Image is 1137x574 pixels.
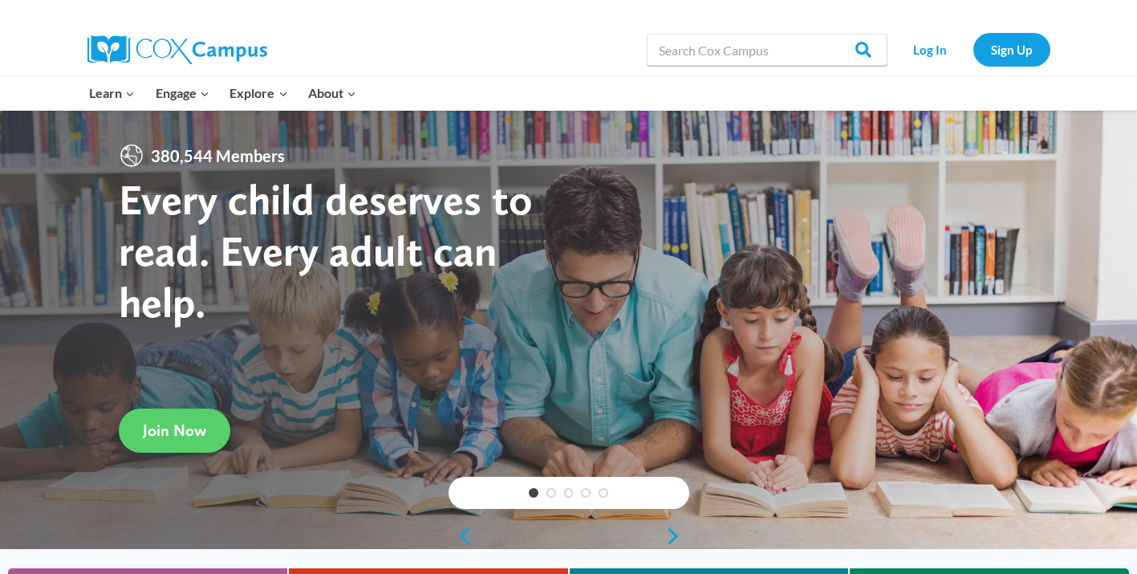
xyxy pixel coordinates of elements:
[308,83,356,104] span: About
[143,421,206,440] span: Join Now
[581,488,591,498] a: 4
[144,143,291,169] span: 380,544 Members
[87,35,267,64] img: Cox Campus
[89,83,135,104] span: Learn
[119,409,230,453] a: Join Now
[546,488,556,498] a: 2
[229,83,287,104] span: Explore
[665,527,689,546] a: next
[529,488,538,498] a: 1
[895,33,965,66] a: Log In
[647,34,887,66] input: Search Cox Campus
[449,527,473,546] a: previous
[119,173,533,327] strong: Every child deserves to read. Every adult can help.
[79,76,367,110] nav: Primary Navigation
[895,33,1050,66] nav: Secondary Navigation
[599,488,608,498] a: 5
[564,488,574,498] a: 3
[973,33,1050,66] a: Sign Up
[156,83,209,104] span: Engage
[449,520,689,552] div: content slider buttons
